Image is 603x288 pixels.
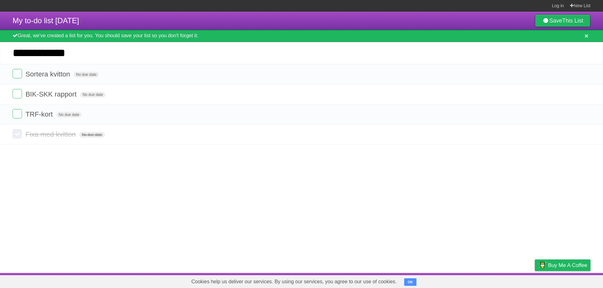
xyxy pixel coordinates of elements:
span: BIK-SKK rapport [25,90,78,98]
span: My to-do list [DATE] [13,16,79,25]
b: This List [562,18,583,24]
a: Developers [472,275,497,286]
a: Terms [505,275,519,286]
span: Sortera kvitton [25,70,72,78]
label: Done [13,89,22,98]
span: TRF-kort [25,110,54,118]
label: Done [13,129,22,139]
span: No due date [73,72,99,77]
span: No due date [79,132,105,138]
label: Done [13,69,22,78]
a: Suggest a feature [551,275,590,286]
span: No due date [56,112,82,118]
img: Buy me a coffee [538,260,546,270]
span: Buy me a coffee [548,260,587,271]
span: No due date [80,92,106,97]
span: Cookies help us deliver our services. By using our services, you agree to our use of cookies. [185,275,403,288]
a: About [451,275,464,286]
a: SaveThis List [535,14,590,27]
a: Privacy [527,275,543,286]
span: Fixa med kvitton [25,130,77,138]
a: Buy me a coffee [535,259,590,271]
button: OK [404,278,416,286]
label: Done [13,109,22,118]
